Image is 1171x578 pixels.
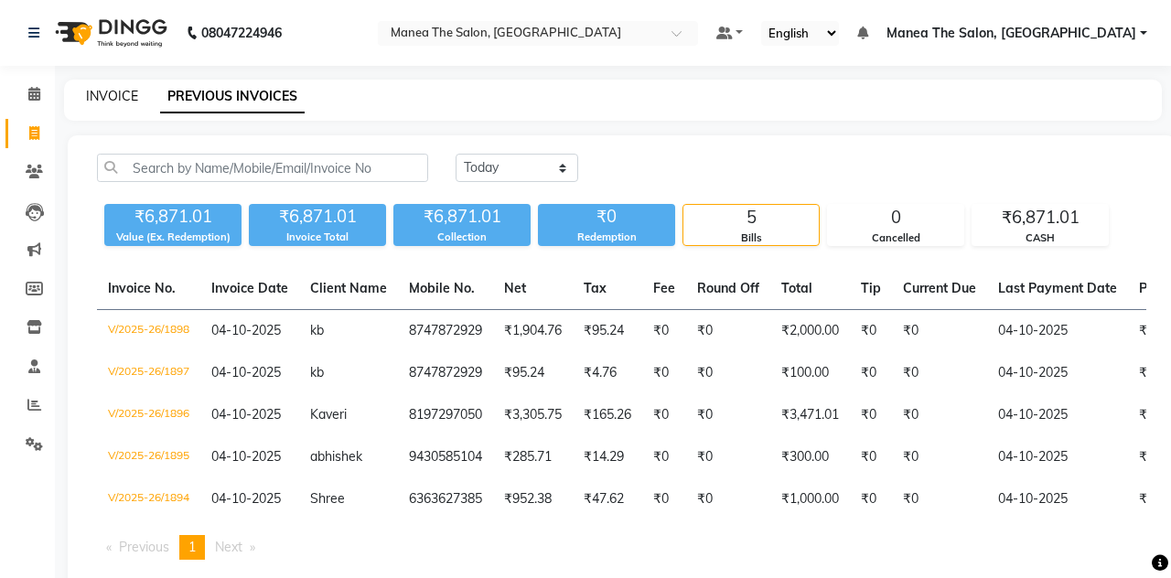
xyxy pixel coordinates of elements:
td: ₹0 [850,478,892,520]
td: ₹952.38 [493,478,573,520]
td: ₹0 [892,352,987,394]
td: ₹0 [642,310,686,353]
span: Last Payment Date [998,280,1117,296]
span: Current Due [903,280,976,296]
span: 04-10-2025 [211,406,281,423]
a: PREVIOUS INVOICES [160,80,305,113]
td: ₹3,305.75 [493,394,573,436]
td: ₹47.62 [573,478,642,520]
td: ₹3,471.01 [770,394,850,436]
td: ₹0 [686,352,770,394]
td: 04-10-2025 [987,436,1128,478]
td: ₹0 [850,436,892,478]
td: ₹0 [850,352,892,394]
input: Search by Name/Mobile/Email/Invoice No [97,154,428,182]
img: logo [47,7,172,59]
span: abhishek [310,448,362,465]
div: Collection [393,230,531,245]
td: 8747872929 [398,352,493,394]
td: 8197297050 [398,394,493,436]
td: ₹95.24 [573,310,642,353]
td: V/2025-26/1898 [97,310,200,353]
nav: Pagination [97,535,1146,560]
div: ₹6,871.01 [249,204,386,230]
div: ₹0 [538,204,675,230]
td: ₹0 [642,478,686,520]
td: ₹0 [686,394,770,436]
td: ₹165.26 [573,394,642,436]
td: ₹0 [642,436,686,478]
div: Invoice Total [249,230,386,245]
span: 04-10-2025 [211,490,281,507]
td: 04-10-2025 [987,478,1128,520]
td: ₹0 [686,310,770,353]
td: V/2025-26/1895 [97,436,200,478]
span: Net [504,280,526,296]
span: Previous [119,539,169,555]
td: ₹0 [642,352,686,394]
td: 04-10-2025 [987,352,1128,394]
b: 08047224946 [201,7,282,59]
span: kb [310,322,324,338]
div: ₹6,871.01 [393,204,531,230]
span: Total [781,280,812,296]
td: ₹0 [642,394,686,436]
span: Tip [861,280,881,296]
td: ₹0 [686,478,770,520]
td: ₹1,000.00 [770,478,850,520]
span: Tax [584,280,607,296]
span: Client Name [310,280,387,296]
div: ₹6,871.01 [972,205,1108,230]
span: Invoice Date [211,280,288,296]
a: INVOICE [86,88,138,104]
td: V/2025-26/1896 [97,394,200,436]
td: ₹0 [850,310,892,353]
span: 1 [188,539,196,555]
td: ₹2,000.00 [770,310,850,353]
td: ₹100.00 [770,352,850,394]
td: 9430585104 [398,436,493,478]
span: Shree [310,490,345,507]
div: Redemption [538,230,675,245]
div: 0 [828,205,963,230]
span: Next [215,539,242,555]
div: Bills [683,230,819,246]
span: Round Off [697,280,759,296]
div: 5 [683,205,819,230]
span: Kaveri [310,406,347,423]
div: CASH [972,230,1108,246]
div: Value (Ex. Redemption) [104,230,242,245]
td: ₹300.00 [770,436,850,478]
td: 04-10-2025 [987,394,1128,436]
span: Manea The Salon, [GEOGRAPHIC_DATA] [886,24,1136,43]
span: 04-10-2025 [211,364,281,380]
span: Invoice No. [108,280,176,296]
td: 6363627385 [398,478,493,520]
td: 8747872929 [398,310,493,353]
td: ₹14.29 [573,436,642,478]
td: 04-10-2025 [987,310,1128,353]
td: ₹4.76 [573,352,642,394]
td: ₹0 [892,478,987,520]
span: 04-10-2025 [211,448,281,465]
td: ₹0 [892,310,987,353]
td: ₹0 [892,436,987,478]
span: Fee [653,280,675,296]
span: kb [310,364,324,380]
span: Mobile No. [409,280,475,296]
span: 04-10-2025 [211,322,281,338]
td: V/2025-26/1897 [97,352,200,394]
td: ₹0 [686,436,770,478]
div: Cancelled [828,230,963,246]
td: ₹1,904.76 [493,310,573,353]
td: V/2025-26/1894 [97,478,200,520]
td: ₹0 [850,394,892,436]
div: ₹6,871.01 [104,204,242,230]
td: ₹95.24 [493,352,573,394]
td: ₹285.71 [493,436,573,478]
td: ₹0 [892,394,987,436]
